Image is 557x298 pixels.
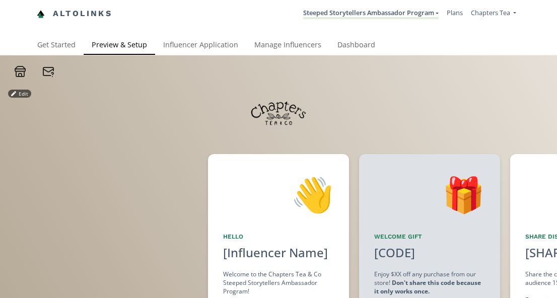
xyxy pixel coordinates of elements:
a: Influencer Application [155,36,246,56]
a: Preview & Setup [84,36,155,56]
div: Hello [223,233,334,241]
strong: Don't share this code because it only works once. [374,278,481,295]
a: Dashboard [329,36,383,56]
button: Edit [8,90,31,98]
div: [Influencer Name] [223,244,334,261]
div: [CODE] [368,244,421,261]
div: Welcome Gift [374,233,485,241]
a: Manage Influencers [246,36,329,56]
a: Chapters Tea [471,8,516,20]
div: 🎁 [374,169,485,220]
a: Steeped Storytellers Ambassador Program [303,8,439,19]
div: Welcome to the Chapters Tea & Co Steeped Storytellers Ambassador Program! [223,270,334,295]
div: 👋 [223,169,334,220]
span: Chapters Tea [471,8,510,17]
a: Altolinks [37,6,112,22]
a: Get Started [29,36,84,56]
iframe: chat widget [10,10,42,40]
a: Plans [447,8,463,17]
img: f9R4t3NEChck [251,86,306,141]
